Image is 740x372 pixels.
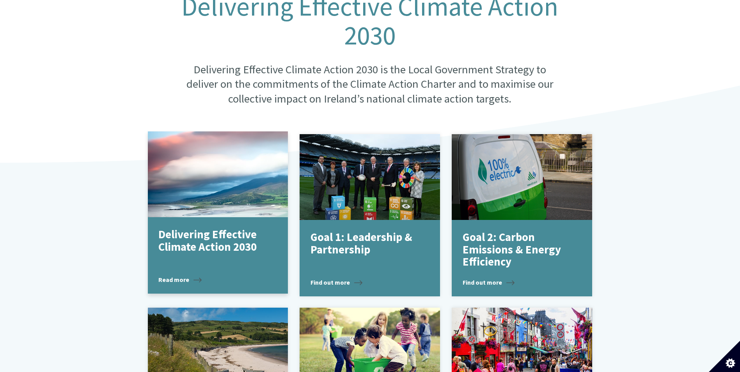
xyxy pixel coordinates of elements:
[181,62,559,106] p: Delivering Effective Climate Action 2030 is the Local Government Strategy to deliver on the commi...
[463,231,570,268] p: Goal 2: Carbon Emissions & Energy Efficiency
[148,131,288,294] a: Delivering Effective Climate Action 2030 Read more
[158,275,202,284] span: Read more
[311,278,362,287] span: Find out more
[463,278,515,287] span: Find out more
[158,229,266,253] p: Delivering Effective Climate Action 2030
[300,134,440,296] a: Goal 1: Leadership & Partnership Find out more
[311,231,418,256] p: Goal 1: Leadership & Partnership
[709,341,740,372] button: Set cookie preferences
[452,134,592,296] a: Goal 2: Carbon Emissions & Energy Efficiency Find out more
